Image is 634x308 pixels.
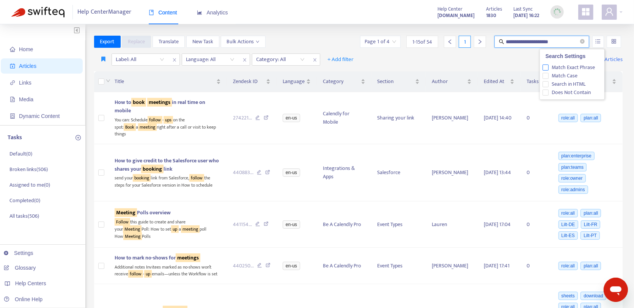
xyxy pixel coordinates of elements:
[527,77,539,86] span: Tasks
[513,5,533,13] span: Last Sync
[521,92,551,144] td: 0
[176,253,200,262] sqkw: meetings
[322,53,360,66] button: + Add filter
[15,280,46,286] span: Help Centers
[144,270,152,278] sqkw: up
[558,262,578,270] span: role:all
[484,77,508,86] span: Edited At
[115,218,130,226] sqkw: Follow
[159,38,179,46] span: Translate
[478,71,520,92] th: Edited At
[9,165,48,173] p: Broken links ( 506 )
[233,168,253,177] span: 440883 ...
[192,38,213,46] span: New Task
[133,174,151,182] sqkw: booking
[426,248,478,284] td: [PERSON_NAME]
[317,71,371,92] th: Category
[581,262,601,270] span: plan:all
[459,36,471,48] div: 1
[581,209,601,217] span: plan:all
[10,113,15,119] span: container
[437,5,463,13] span: Help Center
[131,98,146,107] sqkw: book
[310,55,320,64] span: close
[171,225,179,233] sqkw: up
[233,220,252,229] span: 441154 ...
[317,92,371,144] td: Calendly for Mobile
[371,144,426,201] td: Salesforce
[283,114,300,122] span: en-us
[558,174,586,182] span: role:owner
[149,10,154,15] span: book
[19,96,33,102] span: Media
[115,208,137,217] sqkw: Meeting
[148,116,162,124] sqkw: follow
[221,36,266,48] button: Bulk Actionsdown
[486,5,502,13] span: Articles
[580,39,585,44] span: close-circle
[189,174,204,182] sqkw: follow
[426,201,478,248] td: Lauren
[4,265,36,271] a: Glossary
[484,168,511,177] span: [DATE] 13:44
[19,63,36,69] span: Articles
[581,220,600,229] span: Lilt-FR
[558,220,578,229] span: Lilt-DE
[477,39,483,44] span: right
[9,181,50,189] p: Assigned to me ( 0 )
[371,248,426,284] td: Event Types
[9,196,40,204] p: Completed ( 0 )
[106,79,110,83] span: down
[283,168,300,177] span: en-us
[604,278,628,302] iframe: Button to launch messaging window
[283,220,300,229] span: en-us
[323,77,359,86] span: Category
[558,292,578,300] span: sheets
[592,36,604,48] button: unordered-list
[580,38,585,46] span: close-circle
[317,248,371,284] td: Be A Calendly Pro
[328,55,354,64] span: + Add filter
[19,46,33,52] span: Home
[128,270,143,278] sqkw: follow
[233,77,264,86] span: Zendesk ID
[549,72,581,80] span: Match Case
[317,144,371,201] td: Integrations & Apps
[115,173,221,189] div: send your link from Salesforce, the steps for your Salesforce version in How to schedule
[100,38,115,46] span: Export
[486,11,496,20] strong: 1830
[19,113,60,119] span: Dynamic Content
[147,98,172,107] sqkw: meetings
[256,40,260,44] span: down
[9,150,32,158] p: Default ( 0 )
[558,114,578,122] span: role:all
[581,231,600,240] span: Lilt-PT
[10,63,15,69] span: account-book
[581,7,590,16] span: appstore
[233,262,254,270] span: 440250 ...
[115,208,171,217] span: Polls overview
[4,250,33,256] a: Settings
[11,7,65,17] img: Swifteq
[115,262,221,278] div: Additional notes Invitees marked as no-shows won’t receive - emails—unless the Workflow is set
[426,71,478,92] th: Author
[426,92,478,144] td: [PERSON_NAME]
[124,123,136,131] sqkw: Book
[437,11,475,20] a: [DOMAIN_NAME]
[153,36,185,48] button: Translate
[123,233,142,240] sqkw: Meeting
[197,9,228,16] span: Analytics
[484,261,510,270] span: [DATE] 17:41
[115,98,205,115] span: How to in real time on mobile
[432,77,466,86] span: Author
[521,248,551,284] td: 0
[115,156,219,173] span: How to give credit to the Salesforce user who shares your link
[412,38,432,46] span: 1 - 15 of 54
[78,5,132,19] span: Help Center Manager
[558,163,587,171] span: plan:teams
[115,77,215,86] span: Title
[141,165,164,173] sqkw: booking
[371,201,426,248] td: Event Types
[149,9,177,16] span: Content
